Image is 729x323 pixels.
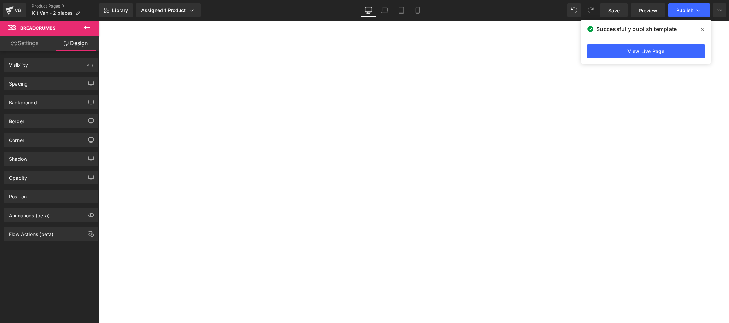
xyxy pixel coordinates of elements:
[608,7,620,14] span: Save
[377,3,393,17] a: Laptop
[584,3,597,17] button: Redo
[9,96,37,105] div: Background
[20,25,56,31] span: Breadcrumbs
[32,10,73,16] span: Kit Van - 2 places
[713,3,726,17] button: More
[567,3,581,17] button: Undo
[112,7,128,13] span: Library
[9,152,27,162] div: Shadow
[85,58,93,69] div: (All)
[409,3,426,17] a: Mobile
[141,7,195,14] div: Assigned 1 Product
[3,3,26,17] a: v6
[32,3,99,9] a: Product Pages
[631,3,665,17] a: Preview
[9,209,50,218] div: Animations (beta)
[14,6,22,15] div: v6
[9,58,28,68] div: Visibility
[596,25,677,33] span: Successfully publish template
[9,190,27,199] div: Position
[676,8,693,13] span: Publish
[51,36,100,51] a: Design
[587,44,705,58] a: View Live Page
[9,115,24,124] div: Border
[9,133,24,143] div: Corner
[360,3,377,17] a: Desktop
[99,3,133,17] a: New Library
[9,77,28,87] div: Spacing
[668,3,710,17] button: Publish
[9,228,53,237] div: Flow Actions (beta)
[393,3,409,17] a: Tablet
[9,171,27,181] div: Opacity
[639,7,657,14] span: Preview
